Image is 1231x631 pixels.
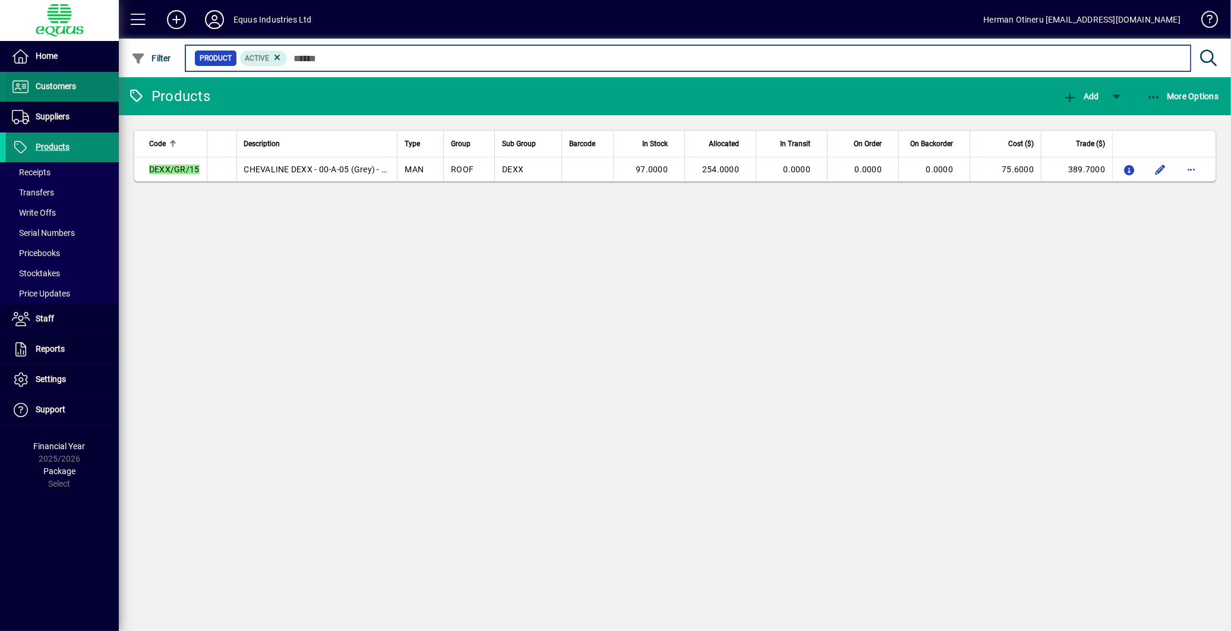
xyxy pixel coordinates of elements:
[926,165,954,174] span: 0.0000
[12,289,70,298] span: Price Updates
[36,405,65,414] span: Support
[405,165,424,174] span: MAN
[780,137,810,150] span: In Transit
[157,9,195,30] button: Add
[6,395,119,425] a: Support
[12,248,60,258] span: Pricebooks
[763,137,821,150] div: In Transit
[36,112,70,121] span: Suppliers
[128,87,210,106] div: Products
[451,137,471,150] span: Group
[1041,157,1112,181] td: 389.7000
[642,137,668,150] span: In Stock
[6,223,119,243] a: Serial Numbers
[405,137,420,150] span: Type
[636,165,668,174] span: 97.0000
[970,157,1041,181] td: 75.6000
[6,162,119,182] a: Receipts
[195,9,233,30] button: Profile
[200,52,232,64] span: Product
[1147,92,1219,101] span: More Options
[502,137,554,150] div: Sub Group
[1008,137,1034,150] span: Cost ($)
[36,81,76,91] span: Customers
[128,48,174,69] button: Filter
[233,10,312,29] div: Equus Industries Ltd
[1060,86,1101,107] button: Add
[149,165,200,174] em: DEXX/GR/15
[1063,92,1099,101] span: Add
[12,188,54,197] span: Transfers
[569,137,595,150] span: Barcode
[36,344,65,354] span: Reports
[244,137,280,150] span: Description
[6,243,119,263] a: Pricebooks
[6,365,119,395] a: Settings
[1192,2,1216,41] a: Knowledge Base
[451,137,487,150] div: Group
[502,165,523,174] span: DEXX
[855,165,882,174] span: 0.0000
[784,165,811,174] span: 0.0000
[36,314,54,323] span: Staff
[6,263,119,283] a: Stocktakes
[131,53,171,63] span: Filter
[502,137,536,150] span: Sub Group
[36,51,58,61] span: Home
[1076,137,1105,150] span: Trade ($)
[709,137,739,150] span: Allocated
[692,137,750,150] div: Allocated
[12,269,60,278] span: Stocktakes
[36,374,66,384] span: Settings
[36,142,70,152] span: Products
[405,137,436,150] div: Type
[910,137,953,150] span: On Backorder
[6,283,119,304] a: Price Updates
[34,441,86,451] span: Financial Year
[1151,160,1170,179] button: Edit
[12,228,75,238] span: Serial Numbers
[244,165,421,174] span: CHEVALINE DEXX - 00-A-05 (Grey) - 15 LITRES
[149,137,200,150] div: Code
[6,72,119,102] a: Customers
[6,304,119,334] a: Staff
[6,203,119,223] a: Write Offs
[149,137,166,150] span: Code
[6,182,119,203] a: Transfers
[906,137,964,150] div: On Backorder
[244,137,390,150] div: Description
[43,466,75,476] span: Package
[245,54,269,62] span: Active
[569,137,606,150] div: Barcode
[835,137,892,150] div: On Order
[1182,160,1201,179] button: More options
[12,208,56,217] span: Write Offs
[621,137,678,150] div: In Stock
[702,165,739,174] span: 254.0000
[12,168,50,177] span: Receipts
[451,165,474,174] span: ROOF
[983,10,1181,29] div: Herman Otineru [EMAIL_ADDRESS][DOMAIN_NAME]
[854,137,882,150] span: On Order
[6,102,119,132] a: Suppliers
[1144,86,1222,107] button: More Options
[6,42,119,71] a: Home
[240,51,288,66] mat-chip: Activation Status: Active
[6,335,119,364] a: Reports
